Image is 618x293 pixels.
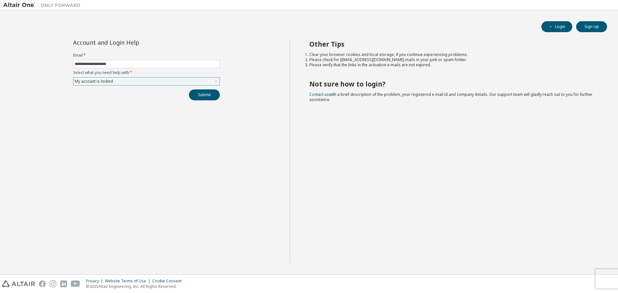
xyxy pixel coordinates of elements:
[86,284,185,289] p: © 2025 Altair Engineering, Inc. All Rights Reserved.
[309,80,596,88] h2: Not sure how to login?
[73,78,220,85] div: My account is locked
[541,21,572,32] button: Login
[309,92,593,102] span: with a brief description of the problem, your registered e-mail id and company details. Our suppo...
[309,62,596,68] li: Please verify that the links in the activation e-mails are not expired.
[152,279,185,284] div: Cookie Consent
[3,2,84,8] img: Altair One
[50,280,56,287] img: instagram.svg
[39,280,46,287] img: facebook.svg
[2,280,35,287] img: altair_logo.svg
[73,70,220,75] label: Select what you need help with
[73,53,220,58] label: Email
[309,52,596,57] li: Clear your browser cookies and local storage, if you continue experiencing problems.
[309,40,596,48] h2: Other Tips
[71,280,80,287] img: youtube.svg
[73,40,191,45] div: Account and Login Help
[86,279,105,284] div: Privacy
[309,57,596,62] li: Please check for [EMAIL_ADDRESS][DOMAIN_NAME] mails in your junk or spam folder.
[576,21,607,32] button: Sign Up
[309,92,329,97] a: Contact us
[189,89,220,100] button: Submit
[105,279,152,284] div: Website Terms of Use
[74,78,114,85] div: My account is locked
[60,280,67,287] img: linkedin.svg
